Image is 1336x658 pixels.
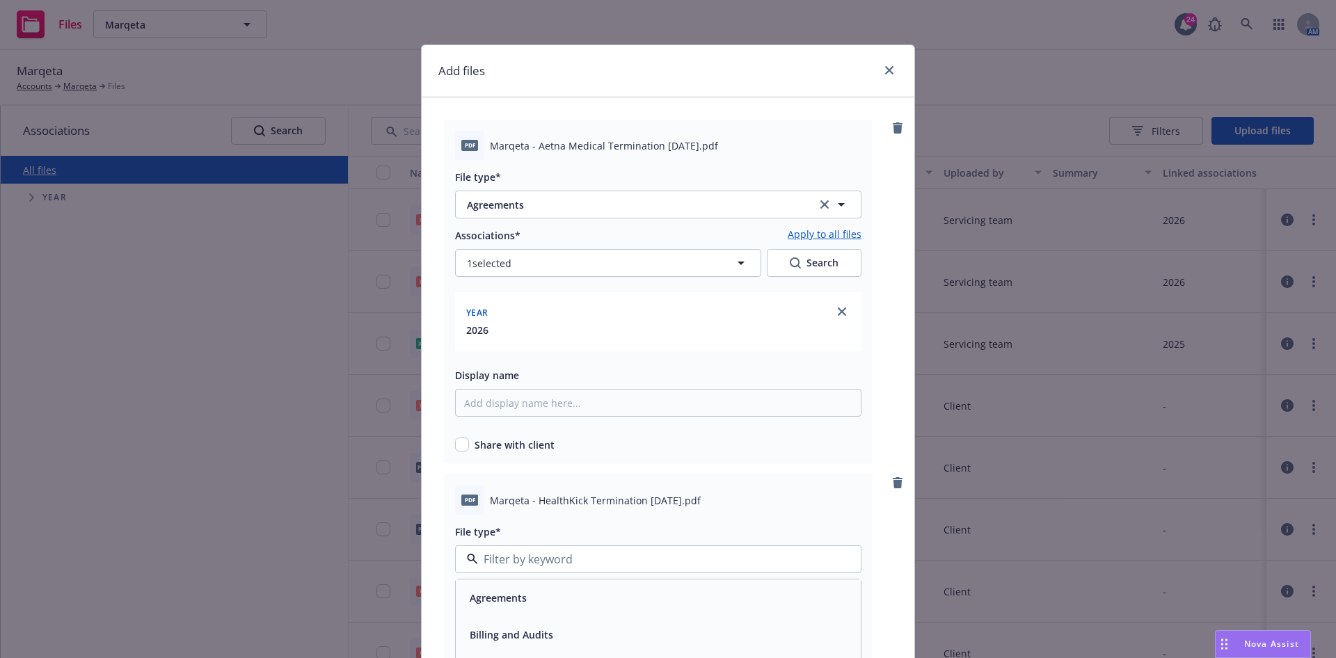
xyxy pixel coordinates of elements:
a: close [881,62,898,79]
button: Nova Assist [1215,630,1311,658]
span: pdf [461,140,478,150]
button: SearchSearch [767,249,861,277]
button: Agreements [470,591,527,605]
button: Billing and Audits [470,627,553,642]
span: Marqeta - HealthKick Termination [DATE].pdf [490,493,701,508]
input: Add display name here... [455,389,861,417]
span: Display name [455,369,519,382]
span: Nova Assist [1244,638,1299,650]
button: 2026 [466,323,488,337]
a: remove [889,120,906,136]
button: 1selected [455,249,761,277]
a: clear selection [816,196,833,213]
a: Apply to all files [788,227,861,243]
span: Agreements [467,198,796,212]
span: Marqeta - Aetna Medical Termination [DATE].pdf [490,138,718,153]
span: File type* [455,525,501,538]
span: Year [466,307,488,319]
span: 1 selected [467,256,511,271]
span: File type* [455,170,501,184]
span: Associations* [455,229,520,242]
a: close [834,303,850,320]
div: Drag to move [1216,631,1233,657]
button: Agreementsclear selection [455,191,861,218]
span: Share with client [475,438,555,452]
svg: Search [790,257,801,268]
div: Search [790,250,838,276]
a: remove [889,474,906,491]
h1: Add files [438,62,485,80]
input: Filter by keyword [478,551,833,568]
span: pdf [461,495,478,505]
